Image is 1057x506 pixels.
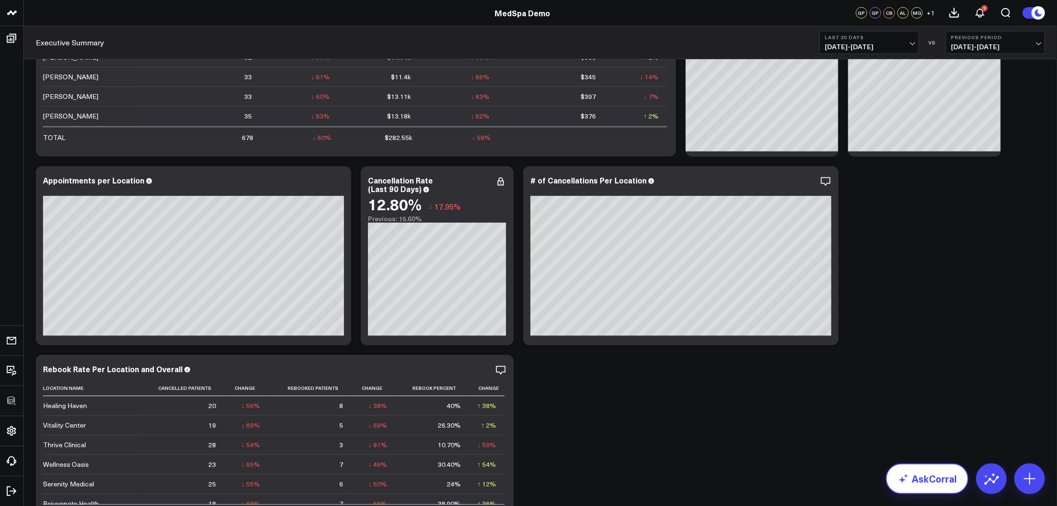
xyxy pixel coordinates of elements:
div: ↓ 50% [368,479,387,489]
th: Rebooked Patients [269,380,352,396]
button: Previous Period[DATE]-[DATE] [946,31,1045,54]
div: ↑ 12% [477,479,496,489]
div: Cancellation Rate (Last 90 Days) [368,175,433,194]
div: ↓ 58% [472,133,491,142]
div: ↑ 54% [477,460,496,469]
div: ↓ 54% [241,440,260,450]
div: [PERSON_NAME] [43,72,98,82]
div: $11.4k [391,72,411,82]
div: ↓ 46% [368,460,387,469]
div: ↓ 81% [368,440,387,450]
div: ↓ 60% [311,92,330,101]
div: 26.30% [438,420,461,430]
span: ↓ [429,200,432,213]
div: Appointments per Location [43,175,144,185]
div: ↓ 55% [241,479,260,489]
th: Change [469,380,505,396]
a: MedSpa Demo [495,8,550,18]
div: $13.18k [388,111,411,121]
div: 1 [981,5,988,11]
div: 5 [339,420,343,430]
th: Cancelled Patients [139,380,225,396]
div: 33 [244,72,252,82]
div: 24% [447,479,461,489]
div: Serenity Medical [43,479,94,489]
div: ↓ 69% [368,420,387,430]
div: GP [856,7,867,19]
div: TOTAL [43,133,65,142]
div: ↓ 63% [311,111,330,121]
span: [DATE] - [DATE] [825,43,914,51]
div: 20 [208,401,216,410]
th: Change [352,380,396,396]
span: [DATE] - [DATE] [951,43,1040,51]
div: # of Cancellations Per Location [530,175,647,185]
div: ↑ 2% [481,420,496,430]
div: $376 [581,111,596,121]
div: 6 [339,479,343,489]
div: 25 [208,479,216,489]
div: 35 [244,111,252,121]
div: 40% [447,401,461,410]
div: 10.70% [438,440,461,450]
button: +1 [925,7,937,19]
th: Rebook Percent [396,380,469,396]
div: [PERSON_NAME] [43,92,98,101]
div: ↓ 61% [311,72,330,82]
div: ↓ 56% [241,401,260,410]
div: 3 [339,440,343,450]
div: 19 [208,420,216,430]
b: Last 30 Days [825,34,914,40]
div: 7 [339,460,343,469]
div: 33 [244,92,252,101]
div: ↓ 7% [644,92,658,101]
div: ↓ 60% [313,133,331,142]
span: 17.95% [434,201,461,212]
div: $397 [581,92,596,101]
div: ↓ 62% [471,111,489,121]
b: Previous Period [951,34,1040,40]
a: AskCorral [886,463,969,494]
div: ↓ 63% [471,92,489,101]
div: CB [884,7,895,19]
div: ↓ 59% [477,440,496,450]
div: ↑ 2% [644,111,658,121]
div: 678 [242,133,253,142]
div: 23 [208,460,216,469]
button: Last 30 Days[DATE]-[DATE] [820,31,919,54]
div: ↑ 38% [477,401,496,410]
div: ↓ 66% [471,72,489,82]
div: AL [897,7,909,19]
div: 28 [208,440,216,450]
div: $282.55k [385,133,413,142]
a: Executive Summary [36,37,104,48]
div: Thrive Clinical [43,440,86,450]
div: [PERSON_NAME] [43,111,98,121]
div: GP [870,7,881,19]
div: 30.40% [438,460,461,469]
div: MG [911,7,923,19]
div: Vitality Center [43,420,86,430]
div: $345 [581,72,596,82]
div: $13.11k [388,92,411,101]
div: ↓ 38% [368,401,387,410]
div: 12.80% [368,195,421,213]
div: 8 [339,401,343,410]
div: Rebook Rate Per Location and Overall [43,364,183,374]
div: Wellness Oasis [43,460,89,469]
div: ↓ 65% [241,460,260,469]
th: Change [225,380,269,396]
div: VS [924,40,941,45]
div: ↓ 14% [640,72,658,82]
div: Healing Haven [43,401,87,410]
div: ↓ 69% [241,420,260,430]
span: + 1 [927,10,935,16]
th: Location Name [43,380,139,396]
div: Previous: 15.60% [368,215,507,223]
